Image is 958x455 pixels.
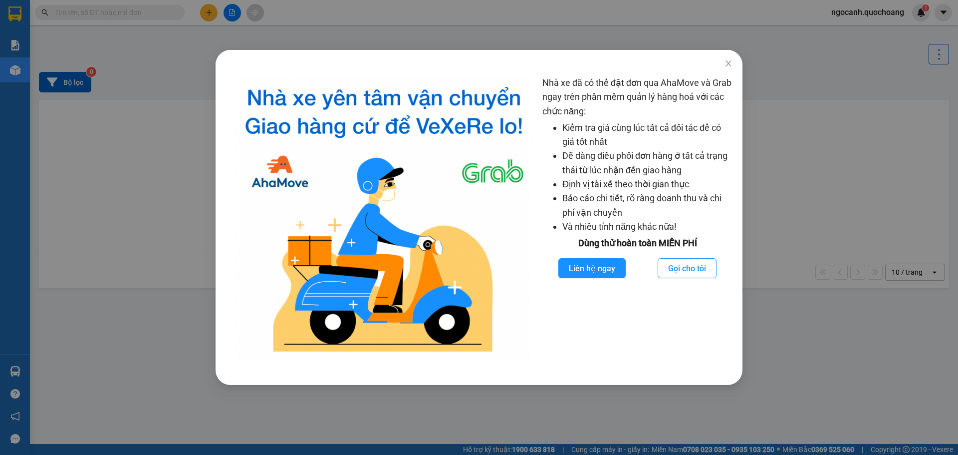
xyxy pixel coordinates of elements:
button: Gọi cho tôi [658,258,717,278]
li: Định vị tài xế theo thời gian thực [562,177,732,191]
li: Báo cáo chi tiết, rõ ràng doanh thu và chi phí vận chuyển [562,191,732,220]
img: logo [234,76,534,360]
div: Dùng thử hoàn toàn MIỄN PHÍ [542,236,732,250]
span: Liên hệ ngay [569,262,615,275]
span: close [724,59,732,67]
li: Dễ dàng điều phối đơn hàng ở tất cả trạng thái từ lúc nhận đến giao hàng [562,149,732,177]
li: Và nhiều tính năng khác nữa! [562,220,732,234]
button: Close [715,50,742,78]
button: Liên hệ ngay [558,258,626,278]
li: Kiểm tra giá cùng lúc tất cả đối tác để có giá tốt nhất [562,121,732,149]
div: Nhà xe đã có thể đặt đơn qua AhaMove và Grab ngay trên phần mềm quản lý hàng hoá với các chức năng: [542,76,732,360]
span: Gọi cho tôi [668,262,706,275]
